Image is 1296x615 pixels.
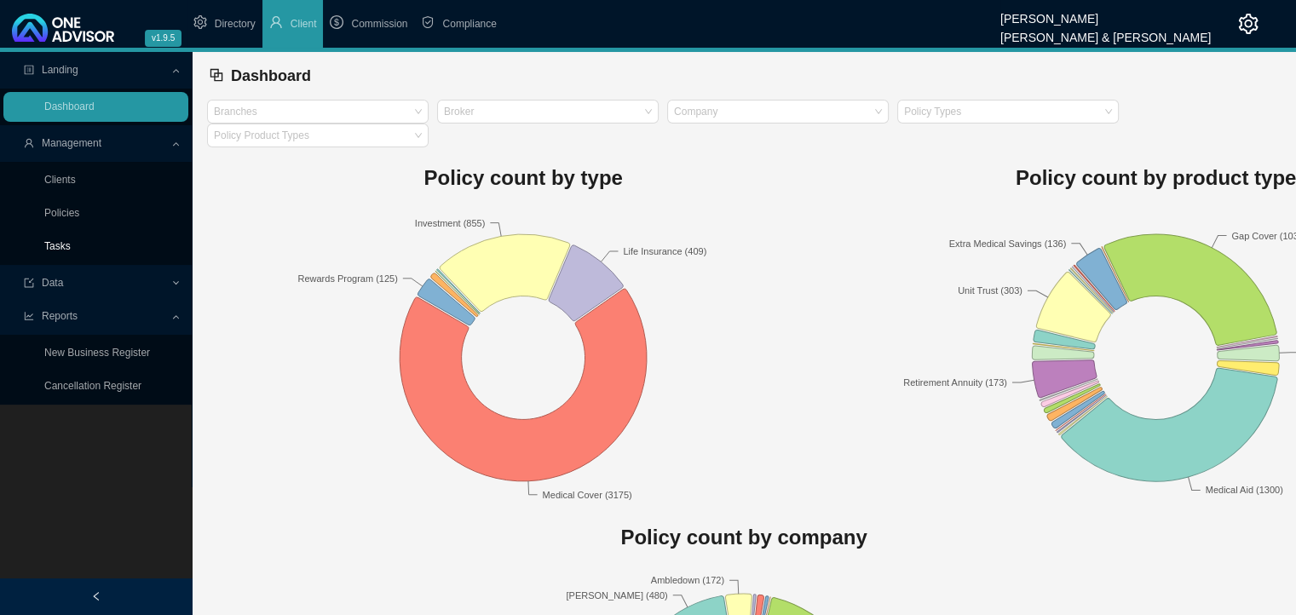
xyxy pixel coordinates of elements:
[291,18,317,30] span: Client
[145,30,181,47] span: v1.9.5
[1238,14,1259,34] span: setting
[42,64,78,76] span: Landing
[42,137,101,149] span: Management
[42,310,78,322] span: Reports
[44,240,71,252] a: Tasks
[958,285,1022,296] text: Unit Trust (303)
[24,138,34,148] span: user
[12,14,114,42] img: 2df55531c6924b55f21c4cf5d4484680-logo-light.svg
[904,377,1008,388] text: Retirement Annuity (173)
[44,101,95,112] a: Dashboard
[442,18,496,30] span: Compliance
[209,67,224,83] span: block
[231,67,311,84] span: Dashboard
[215,18,256,30] span: Directory
[207,520,1281,555] h1: Policy count by company
[330,15,343,29] span: dollar
[949,239,1067,249] text: Extra Medical Savings (136)
[543,490,632,500] text: Medical Cover (3175)
[624,246,707,256] text: Life Insurance (409)
[351,18,407,30] span: Commission
[415,218,486,228] text: Investment (855)
[421,15,435,29] span: safety
[44,207,79,219] a: Policies
[91,591,101,601] span: left
[1000,4,1211,23] div: [PERSON_NAME]
[193,15,207,29] span: setting
[1000,23,1211,42] div: [PERSON_NAME] & [PERSON_NAME]
[42,277,63,289] span: Data
[44,380,141,392] a: Cancellation Register
[567,590,668,601] text: [PERSON_NAME] (480)
[24,65,34,75] span: profile
[1206,485,1283,495] text: Medical Aid (1300)
[24,278,34,288] span: import
[24,311,34,321] span: line-chart
[269,15,283,29] span: user
[44,174,76,186] a: Clients
[651,575,724,585] text: Ambledown (172)
[44,347,150,359] a: New Business Register
[298,273,398,284] text: Rewards Program (125)
[207,161,839,195] h1: Policy count by type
